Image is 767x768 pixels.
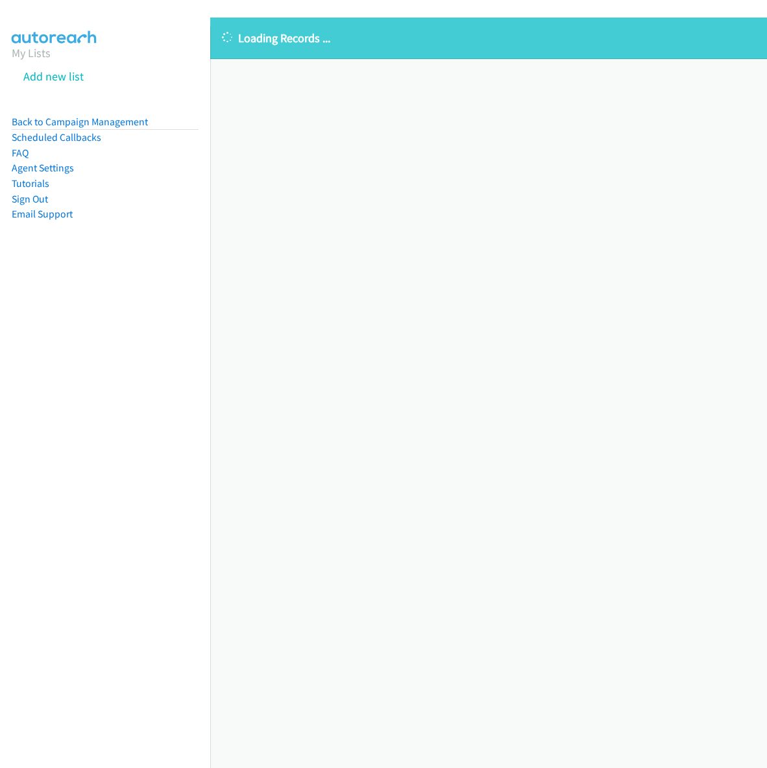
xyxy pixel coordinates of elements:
[23,69,84,84] a: Add new list
[12,45,51,60] a: My Lists
[12,147,29,159] a: FAQ
[12,177,49,190] a: Tutorials
[12,193,48,205] a: Sign Out
[12,131,101,143] a: Scheduled Callbacks
[12,208,73,220] a: Email Support
[222,29,755,47] p: Loading Records ...
[12,116,148,128] a: Back to Campaign Management
[12,162,74,174] a: Agent Settings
